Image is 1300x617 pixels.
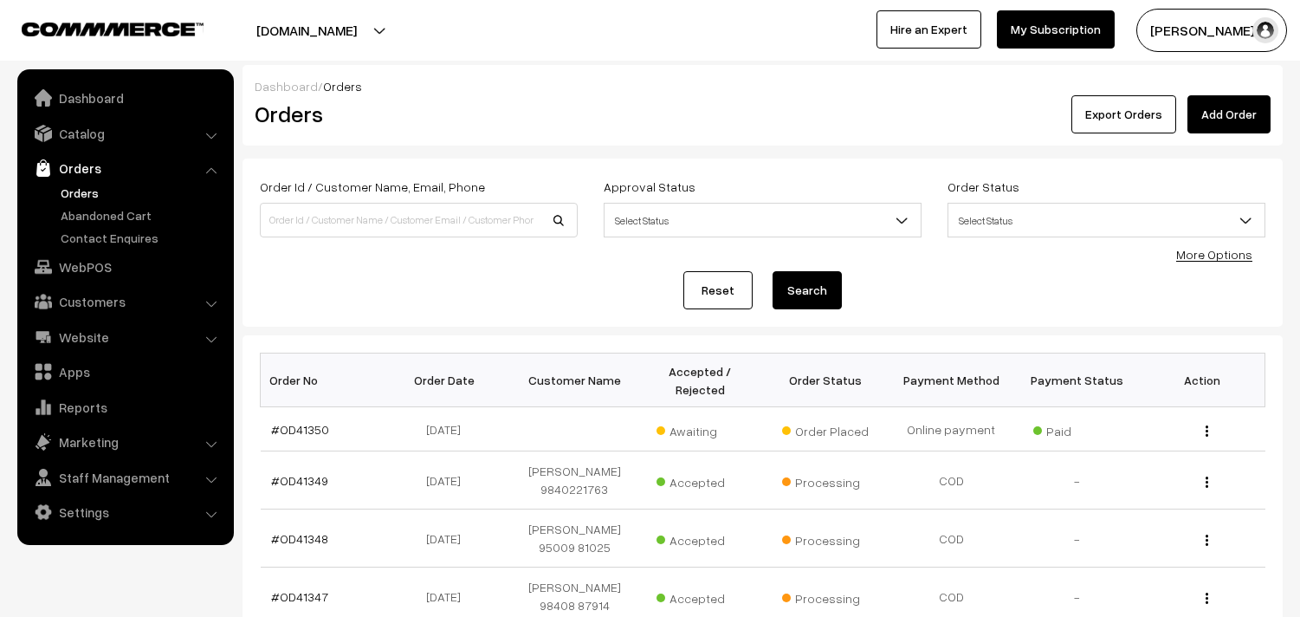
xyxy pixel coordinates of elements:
a: My Subscription [997,10,1115,49]
a: Dashboard [255,79,318,94]
a: More Options [1176,247,1252,262]
th: Order Status [763,354,889,407]
td: - [1014,451,1140,510]
a: Marketing [22,426,228,458]
button: Search [773,271,842,309]
img: COMMMERCE [22,23,204,36]
label: Order Id / Customer Name, Email, Phone [260,178,485,196]
a: Orders [22,153,228,184]
a: Dashboard [22,82,228,114]
td: [PERSON_NAME] 95009 81025‬ [512,510,637,568]
a: Reset [683,271,753,309]
span: Awaiting [656,418,743,440]
a: Reports [22,392,228,423]
a: COMMMERCE [22,17,173,38]
button: [DOMAIN_NAME] [196,9,417,52]
div: / [255,77,1271,95]
td: [DATE] [386,510,512,568]
span: Accepted [656,585,743,607]
th: Order Date [386,354,512,407]
a: WebPOS [22,251,228,283]
td: [PERSON_NAME] 9840221763 [512,451,637,510]
img: Menu [1206,535,1208,546]
a: Abandoned Cart [56,206,228,224]
td: - [1014,510,1140,568]
a: Apps [22,356,228,387]
span: Processing [782,527,869,549]
img: Menu [1206,593,1208,604]
img: user [1252,17,1278,43]
a: Settings [22,497,228,528]
a: Contact Enquires [56,229,228,247]
td: COD [889,510,1014,568]
a: Orders [56,184,228,202]
label: Order Status [948,178,1019,196]
th: Payment Method [889,354,1014,407]
a: #OD41350 [271,422,329,437]
a: Customers [22,286,228,317]
a: Website [22,321,228,353]
span: Select Status [605,205,921,236]
img: Menu [1206,425,1208,437]
a: Add Order [1187,95,1271,133]
span: Select Status [948,205,1264,236]
h2: Orders [255,101,576,127]
span: Orders [323,79,362,94]
span: Paid [1033,418,1120,440]
a: #OD41347 [271,589,328,604]
td: Online payment [889,407,1014,451]
a: #OD41349 [271,473,328,488]
th: Action [1140,354,1265,407]
th: Customer Name [512,354,637,407]
a: Catalog [22,118,228,149]
span: Accepted [656,527,743,549]
th: Accepted / Rejected [637,354,763,407]
span: Select Status [604,203,922,237]
img: Menu [1206,477,1208,488]
td: [DATE] [386,407,512,451]
th: Payment Status [1014,354,1140,407]
span: Processing [782,469,869,491]
a: Hire an Expert [876,10,981,49]
input: Order Id / Customer Name / Customer Email / Customer Phone [260,203,578,237]
span: Processing [782,585,869,607]
th: Order No [261,354,386,407]
a: #OD41348 [271,531,328,546]
span: Order Placed [782,418,869,440]
td: COD [889,451,1014,510]
span: Select Status [948,203,1265,237]
a: Staff Management [22,462,228,493]
button: [PERSON_NAME] s… [1136,9,1287,52]
td: [DATE] [386,451,512,510]
button: Export Orders [1071,95,1176,133]
label: Approval Status [604,178,695,196]
span: Accepted [656,469,743,491]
